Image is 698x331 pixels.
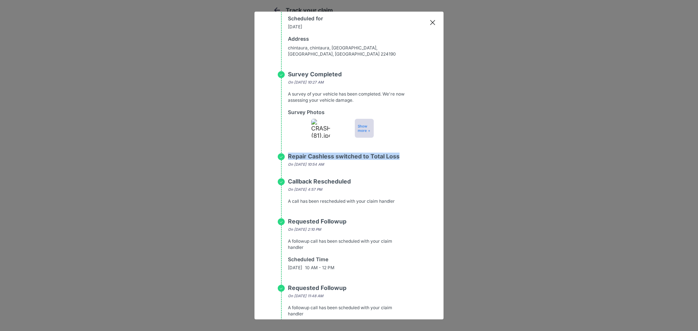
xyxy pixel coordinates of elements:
h6: Repair Cashless switched to Total Loss [288,153,400,160]
span: 10 AM - 12 PM [305,265,334,271]
h6: Callback Rescheduled [288,178,395,185]
h6: Scheduled Time [288,256,337,262]
h6: Requested Followup [288,218,397,225]
h6: Address [288,36,420,42]
span: On [DATE] 2:10 PM [288,227,321,231]
span: [DATE] [288,24,302,30]
span: On [DATE] 11:48 AM [288,294,323,298]
span: A call has been rescheduled with your claim handler [288,198,395,204]
img: CRASH (78).jpg [289,119,308,138]
h6: Requested Followup [288,284,397,291]
p: Show more + [358,124,371,133]
span: A survey of your vehicle has been completed. We're now assessing your vehicle damage. [288,91,420,103]
img: CRASH (82).jpg [333,119,352,138]
span: [DATE] [288,265,302,271]
span: On [DATE] 10:27 AM [288,80,324,84]
span: A followup call has been scheduled with your claim handler [288,304,397,317]
img: CRASH (81).jpg [311,119,330,138]
span: chintaura, chintaura, [GEOGRAPHIC_DATA], [GEOGRAPHIC_DATA], [GEOGRAPHIC_DATA] 224190 [288,45,420,57]
h6: Survey Photos [288,109,375,115]
h6: Scheduled for [288,15,323,21]
span: On [DATE] 4:57 PM [288,187,322,191]
span: On [DATE] 10:54 AM [288,162,324,166]
span: A followup call has been scheduled with your claim handler [288,238,397,250]
h6: Survey Completed [288,71,420,78]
